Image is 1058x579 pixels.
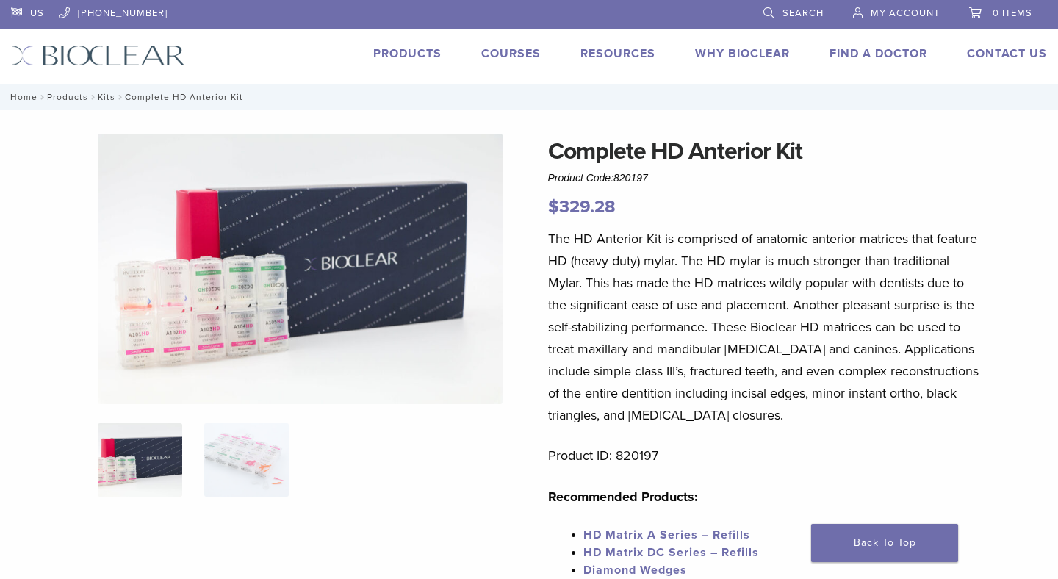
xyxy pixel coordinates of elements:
[88,93,98,101] span: /
[695,46,790,61] a: Why Bioclear
[583,528,750,542] a: HD Matrix A Series – Refills
[782,7,824,19] span: Search
[98,92,115,102] a: Kits
[967,46,1047,61] a: Contact Us
[548,196,559,217] span: $
[583,563,687,578] a: Diamond Wedges
[115,93,125,101] span: /
[830,46,927,61] a: Find A Doctor
[204,423,289,497] img: Complete HD Anterior Kit - Image 2
[98,134,503,404] img: IMG_8088 (1)
[548,196,616,217] bdi: 329.28
[548,172,648,184] span: Product Code:
[548,228,980,426] p: The HD Anterior Kit is comprised of anatomic anterior matrices that feature HD (heavy duty) mylar...
[580,46,655,61] a: Resources
[481,46,541,61] a: Courses
[6,92,37,102] a: Home
[811,524,958,562] a: Back To Top
[373,46,442,61] a: Products
[548,134,980,169] h1: Complete HD Anterior Kit
[98,423,182,497] img: IMG_8088-1-324x324.jpg
[993,7,1032,19] span: 0 items
[583,545,759,560] a: HD Matrix DC Series – Refills
[37,93,47,101] span: /
[47,92,88,102] a: Products
[613,172,648,184] span: 820197
[548,445,980,467] p: Product ID: 820197
[548,489,698,505] strong: Recommended Products:
[11,45,185,66] img: Bioclear
[871,7,940,19] span: My Account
